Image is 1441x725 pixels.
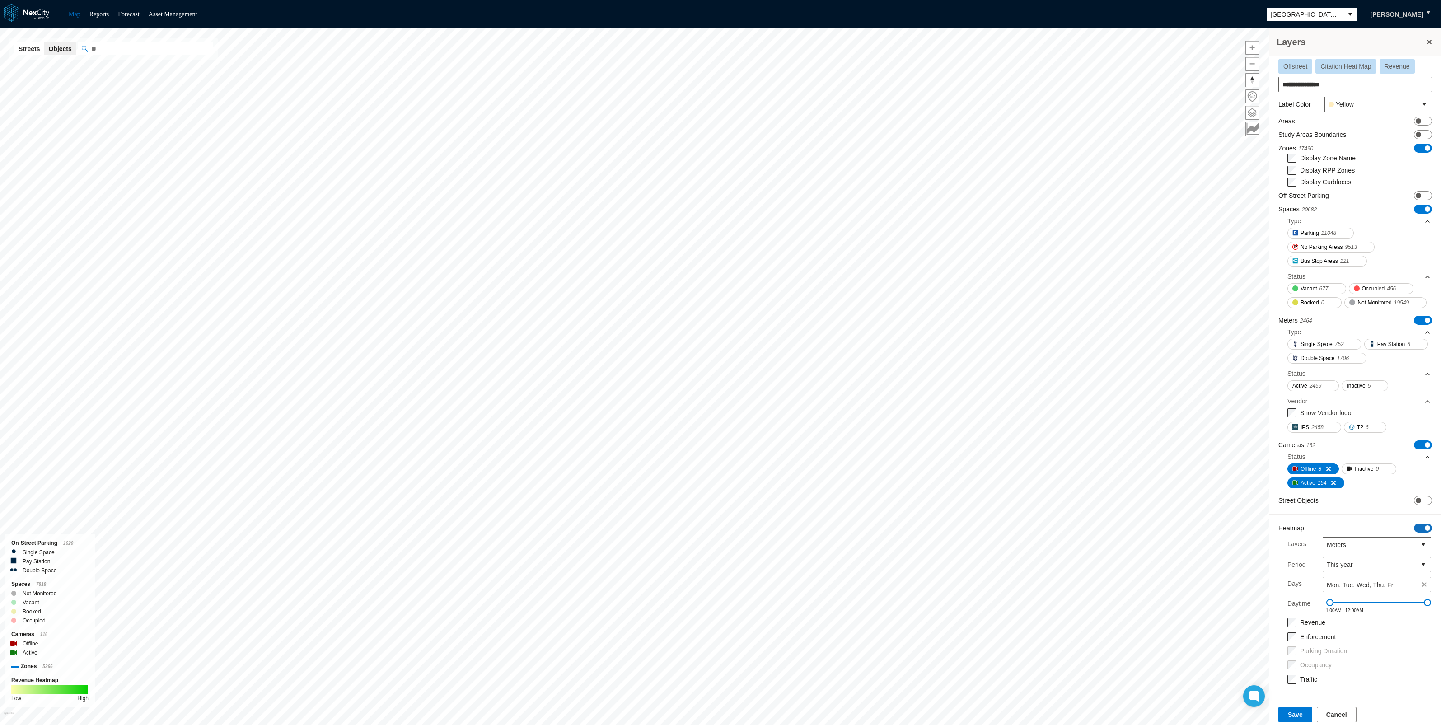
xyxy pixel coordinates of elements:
[1320,63,1371,70] span: Citation Heat Map
[23,616,46,625] label: Occupied
[11,538,89,548] div: On-Street Parking
[1342,463,1396,474] button: Inactive0
[1278,130,1346,139] label: Study Areas Boundaries
[1301,229,1319,238] span: Parking
[1318,478,1327,487] span: 154
[40,632,48,637] span: 116
[1306,442,1315,449] span: 162
[1287,452,1305,461] div: Status
[1327,540,1413,549] span: Meters
[1298,145,1313,152] span: 17490
[1287,450,1431,463] div: Status
[42,664,52,669] span: 5266
[1287,367,1431,380] div: Status
[1394,298,1409,307] span: 19549
[1300,633,1336,641] label: Enforcement
[23,557,50,566] label: Pay Station
[1319,284,1328,293] span: 677
[1287,270,1431,283] div: Status
[1343,8,1357,21] button: select
[1300,154,1356,162] label: Display Zone Name
[1301,284,1317,293] span: Vacant
[1287,228,1354,239] button: Parking11048
[1424,599,1431,606] span: Drag
[1277,36,1425,48] h3: Layers
[1387,284,1396,293] span: 456
[1416,538,1431,552] button: select
[1287,325,1431,339] div: Type
[1326,608,1341,613] span: 1:00AM
[1416,557,1431,572] button: select
[63,541,73,546] span: 1620
[1288,710,1303,719] span: Save
[1301,243,1343,252] span: No Parking Areas
[1300,409,1352,416] label: Show Vendor logo
[1287,327,1301,337] div: Type
[1337,354,1349,363] span: 1706
[1245,89,1259,103] button: Home
[1278,205,1317,214] label: Spaces
[1357,298,1391,307] span: Not Monitored
[36,582,46,587] span: 7818
[1287,463,1339,474] button: Offline8
[1287,369,1305,378] div: Status
[1287,272,1305,281] div: Status
[11,580,89,589] div: Spaces
[1418,578,1431,591] span: clear
[1344,297,1427,308] button: Not Monitored19549
[1287,283,1346,294] button: Vacant677
[1330,602,1427,603] div: 60 - 1440
[1317,707,1357,722] button: Cancel
[1301,354,1334,363] span: Double Space
[1287,477,1344,488] button: Active154
[1278,316,1312,325] label: Meters
[1287,256,1367,267] button: Bus Stop Areas121
[1301,478,1315,487] span: Active
[1287,214,1431,228] div: Type
[1287,537,1306,552] label: Layers
[1300,167,1355,174] label: Display RPP Zones
[1278,707,1312,722] button: Save
[1347,381,1365,390] span: Inactive
[89,11,109,18] a: Reports
[1287,297,1342,308] button: Booked0
[1245,106,1259,120] button: Layers management
[1278,117,1295,126] label: Areas
[1342,380,1388,391] button: Inactive5
[23,639,38,648] label: Offline
[1278,59,1312,74] button: Offstreet
[23,548,55,557] label: Single Space
[1287,577,1302,592] label: Days
[23,566,56,575] label: Double Space
[1245,122,1259,136] button: Key metrics
[19,44,40,53] span: Streets
[1287,242,1375,253] button: No Parking Areas9513
[1310,381,1322,390] span: 2459
[1287,397,1307,406] div: Vendor
[11,662,89,671] div: Zones
[1301,298,1319,307] span: Booked
[1287,216,1301,225] div: Type
[1326,599,1333,606] span: Drag
[1345,608,1363,613] span: 12:00AM
[1380,59,1415,74] button: Revenue
[1344,422,1386,433] button: T26
[1364,339,1428,350] button: Pay Station6
[11,676,89,685] div: Revenue Heatmap
[44,42,76,55] button: Objects
[69,11,80,18] a: Map
[1357,423,1363,432] span: T2
[1335,340,1344,349] span: 752
[1302,206,1317,213] span: 20682
[1278,191,1329,200] label: Off-Street Parking
[1245,73,1259,87] button: Reset bearing to north
[1321,298,1324,307] span: 0
[1355,464,1373,473] span: Inactive
[11,630,89,639] div: Cameras
[48,44,71,53] span: Objects
[149,11,197,18] a: Asset Management
[1278,496,1319,505] label: Street Objects
[1278,144,1313,153] label: Zones
[1278,100,1324,109] label: Label Color
[1362,284,1385,293] span: Occupied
